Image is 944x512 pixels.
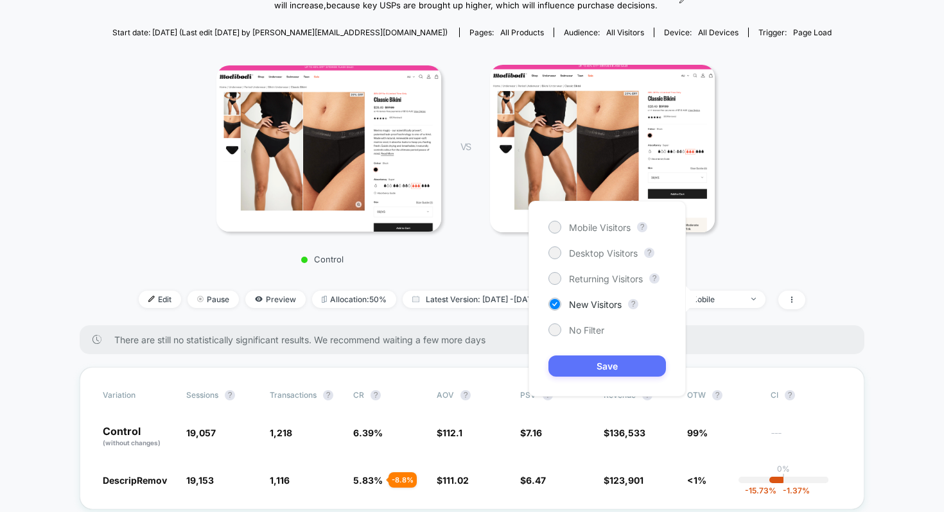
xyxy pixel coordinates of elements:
[412,296,419,302] img: calendar
[103,426,173,448] p: Control
[793,28,832,37] span: Page Load
[469,28,544,37] div: Pages:
[442,475,469,486] span: 111.02
[403,291,563,308] span: Latest Version: [DATE] - [DATE]
[698,28,739,37] span: all devices
[777,464,790,474] p: 0%
[197,296,204,302] img: end
[690,294,742,304] div: Mobile
[604,475,643,486] span: $
[637,222,647,232] button: ?
[712,390,722,400] button: ?
[270,390,317,400] span: Transactions
[687,390,758,400] span: OTW
[112,28,448,37] span: Start date: [DATE] (Last edit [DATE] by [PERSON_NAME][EMAIL_ADDRESS][DOMAIN_NAME])
[564,28,644,37] div: Audience:
[771,429,841,448] span: ---
[526,475,546,486] span: 6.47
[270,427,292,438] span: 1,218
[437,427,462,438] span: $
[460,390,471,400] button: ?
[606,28,644,37] span: All Visitors
[569,222,631,233] span: Mobile Visitors
[687,427,708,438] span: 99%
[500,28,544,37] span: all products
[270,475,290,486] span: 1,116
[569,273,643,284] span: Returning Visitors
[628,299,638,309] button: ?
[312,291,396,308] span: Allocation: 50%
[186,475,214,486] span: 19,153
[785,390,795,400] button: ?
[389,472,417,488] div: - 8.8 %
[569,325,604,336] span: No Filter
[148,296,155,302] img: edit
[569,248,638,259] span: Desktop Visitors
[225,390,235,400] button: ?
[751,298,756,300] img: end
[520,475,546,486] span: $
[437,390,454,400] span: AOV
[649,273,660,284] button: ?
[604,427,645,438] span: $
[371,390,381,400] button: ?
[782,474,785,483] p: |
[758,28,832,37] div: Trigger:
[437,475,469,486] span: $
[186,427,216,438] span: 19,057
[460,141,471,152] span: VS
[103,390,173,400] span: Variation
[353,427,383,438] span: 6.39 %
[520,427,542,438] span: $
[103,439,161,447] span: (without changes)
[771,390,841,400] span: CI
[442,427,462,438] span: 112.1
[745,486,776,495] span: -15.73 %
[210,254,435,264] p: Control
[353,475,383,486] span: 5.83 %
[687,475,706,486] span: <1%
[490,65,715,232] img: DescripRemov main
[526,427,542,438] span: 7.16
[103,475,167,486] span: DescripRemov
[216,65,441,231] img: Control main
[139,291,181,308] span: Edit
[548,355,666,377] button: Save
[188,291,239,308] span: Pause
[609,475,643,486] span: 123,901
[245,291,306,308] span: Preview
[654,28,748,37] span: Device:
[484,255,708,265] p: DescripRemov
[323,390,333,400] button: ?
[644,248,654,258] button: ?
[114,334,839,345] span: There are still no statistically significant results. We recommend waiting a few more days
[569,299,622,310] span: New Visitors
[186,390,218,400] span: Sessions
[609,427,645,438] span: 136,533
[322,296,327,303] img: rebalance
[353,390,364,400] span: CR
[776,486,810,495] span: -1.37 %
